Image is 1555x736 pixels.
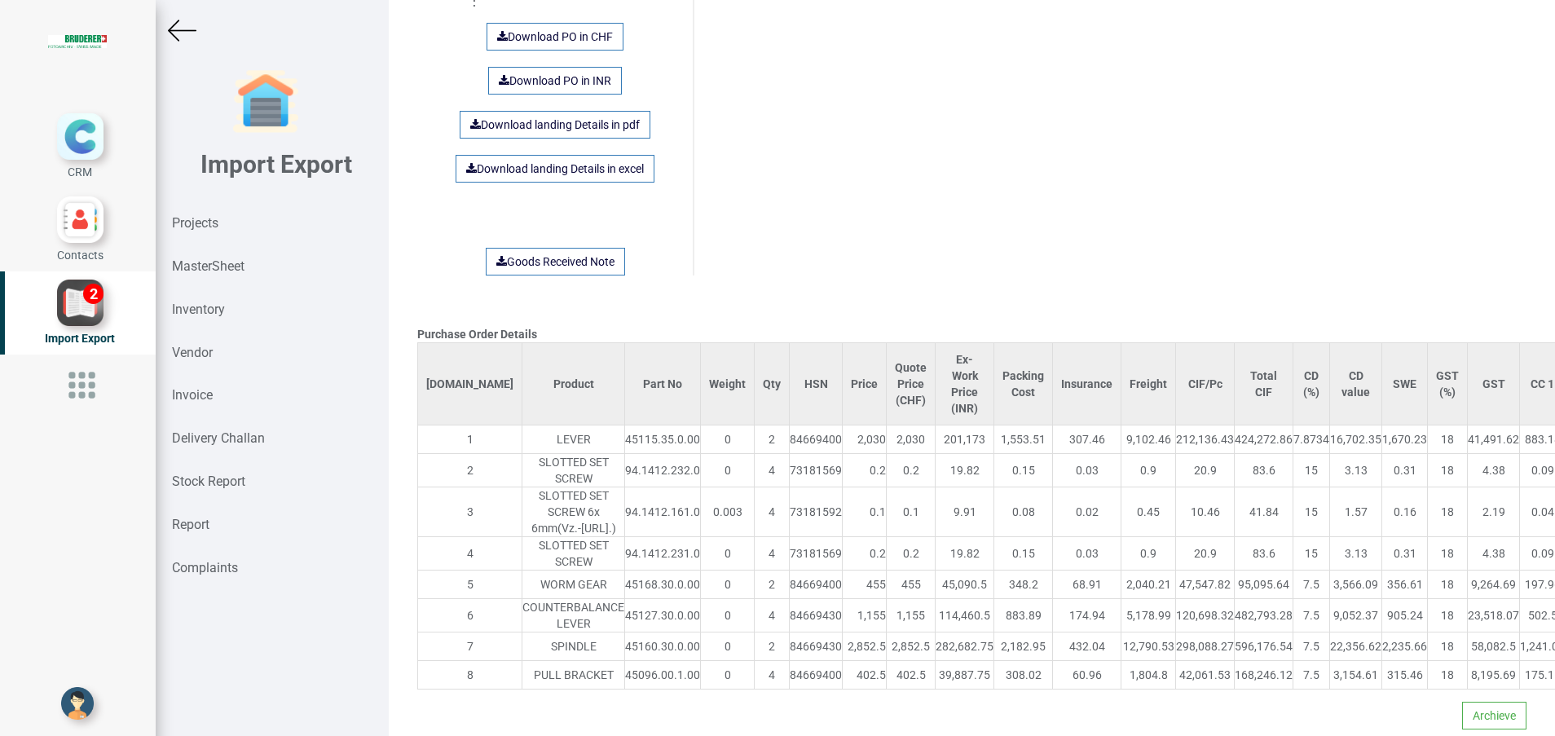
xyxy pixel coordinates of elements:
[1176,661,1235,690] td: 42,061.53
[1053,661,1121,690] td: 60.96
[701,343,755,425] th: Weight
[755,571,790,599] td: 2
[1293,599,1330,632] td: 7.5
[1330,661,1382,690] td: 3,154.61
[1428,571,1468,599] td: 18
[1293,571,1330,599] td: 7.5
[887,571,936,599] td: 455
[418,487,522,537] td: 3
[887,425,936,454] td: 2,030
[701,425,755,454] td: 0
[936,599,994,632] td: 114,460.5
[522,638,624,654] div: SPINDLE
[233,69,298,134] img: garage-closed.png
[1330,632,1382,661] td: 22,356.62
[418,537,522,571] td: 4
[936,343,994,425] th: Ex-Work Price (INR)
[1428,425,1468,454] td: 18
[790,487,843,537] td: 73181592
[936,571,994,599] td: 45,090.5
[701,571,755,599] td: 0
[843,343,887,425] th: Price
[843,425,887,454] td: 2,030
[701,487,755,537] td: 0.003
[1382,343,1428,425] th: SWE
[1293,661,1330,690] td: 7.5
[701,454,755,487] td: 0
[994,632,1053,661] td: 2,182.95
[1462,702,1526,729] button: Archieve
[522,576,624,593] div: WORM GEAR
[994,425,1053,454] td: 1,553.51
[1428,343,1468,425] th: GST (%)
[1330,454,1382,487] td: 3.13
[172,387,213,403] strong: Invoice
[1053,487,1121,537] td: 0.02
[843,454,887,487] td: 0.2
[994,571,1053,599] td: 348.2
[790,661,843,690] td: 84669400
[936,425,994,454] td: 201,173
[487,23,623,51] a: Download PO in CHF
[1176,343,1235,425] th: CIF/Pc
[887,632,936,661] td: 2,852.5
[1468,487,1520,537] td: 2.19
[1428,487,1468,537] td: 18
[57,249,104,262] span: Contacts
[755,487,790,537] td: 4
[1235,571,1293,599] td: 95,095.64
[1121,454,1176,487] td: 0.9
[843,487,887,537] td: 0.1
[790,425,843,454] td: 84669400
[418,425,522,454] td: 1
[625,576,700,593] div: 45168.30.0.00
[522,454,624,487] div: SLOTTED SET SCREW
[1428,537,1468,571] td: 18
[522,431,624,447] div: LEVER
[418,454,522,487] td: 2
[1053,599,1121,632] td: 174.94
[172,430,265,446] strong: Delivery Challan
[68,165,92,178] span: CRM
[1121,343,1176,425] th: Freight
[418,632,522,661] td: 7
[1176,454,1235,487] td: 20.9
[1468,454,1520,487] td: 4.38
[418,661,522,690] td: 8
[1176,537,1235,571] td: 20.9
[701,599,755,632] td: 0
[994,537,1053,571] td: 0.15
[1053,632,1121,661] td: 432.04
[790,599,843,632] td: 84669430
[790,632,843,661] td: 84669430
[172,302,225,317] strong: Inventory
[843,571,887,599] td: 455
[172,258,244,274] strong: MasterSheet
[172,517,209,532] strong: Report
[1235,425,1293,454] td: 424,272.86
[1176,425,1235,454] td: 212,136.43
[1293,454,1330,487] td: 15
[486,248,625,275] a: Goods Received Note
[1382,454,1428,487] td: 0.31
[1382,599,1428,632] td: 905.24
[531,376,616,392] div: Product
[887,343,936,425] th: Quote Price (CHF)
[633,376,692,392] div: Part No
[1176,599,1235,632] td: 120,698.32
[1235,537,1293,571] td: 83.6
[1053,571,1121,599] td: 68.91
[172,474,245,489] strong: Stock Report
[755,343,790,425] th: Qty
[557,522,616,535] span: (Vz.-[URL].)
[701,537,755,571] td: 0
[1382,632,1428,661] td: 2,235.66
[936,537,994,571] td: 19.82
[1293,487,1330,537] td: 15
[1330,537,1382,571] td: 3.13
[1235,487,1293,537] td: 41.84
[755,537,790,571] td: 4
[1235,661,1293,690] td: 168,246.12
[625,638,700,654] div: 45160.30.0.00
[790,454,843,487] td: 73181569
